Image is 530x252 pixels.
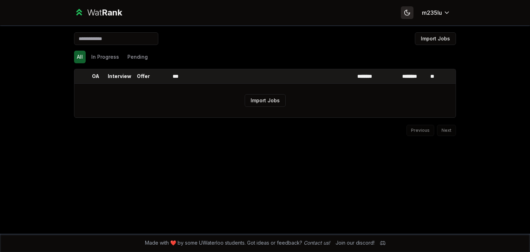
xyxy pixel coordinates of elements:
[125,51,151,63] button: Pending
[92,73,99,80] p: OA
[245,94,286,107] button: Import Jobs
[88,51,122,63] button: In Progress
[137,73,150,80] p: Offer
[108,73,131,80] p: Interview
[422,8,442,17] span: m235lu
[304,240,330,246] a: Contact us!
[74,51,86,63] button: All
[74,7,122,18] a: WatRank
[415,32,456,45] button: Import Jobs
[336,239,375,246] div: Join our discord!
[87,7,122,18] div: Wat
[145,239,330,246] span: Made with ❤️ by some UWaterloo students. Got ideas or feedback?
[416,6,456,19] button: m235lu
[102,7,122,18] span: Rank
